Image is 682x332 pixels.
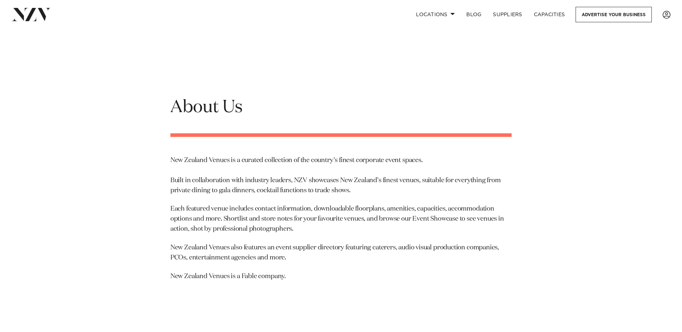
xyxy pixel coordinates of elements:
[410,7,461,22] a: Locations
[487,7,528,22] a: SUPPLIERS
[170,156,512,196] p: New Zealand Venues is a curated collection of the country’s finest corporate event spaces. Built ...
[170,272,512,282] p: New Zealand Venues is a Fable company.
[461,7,487,22] a: BLOG
[576,7,652,22] a: Advertise your business
[170,243,512,263] p: New Zealand Venues also features an event supplier directory featuring caterers, audio visual pro...
[12,8,51,21] img: nzv-logo.png
[528,7,571,22] a: Capacities
[170,96,512,119] h1: About Us
[170,204,512,234] p: Each featured venue includes contact information, downloadable floorplans, amenities, capacities,...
